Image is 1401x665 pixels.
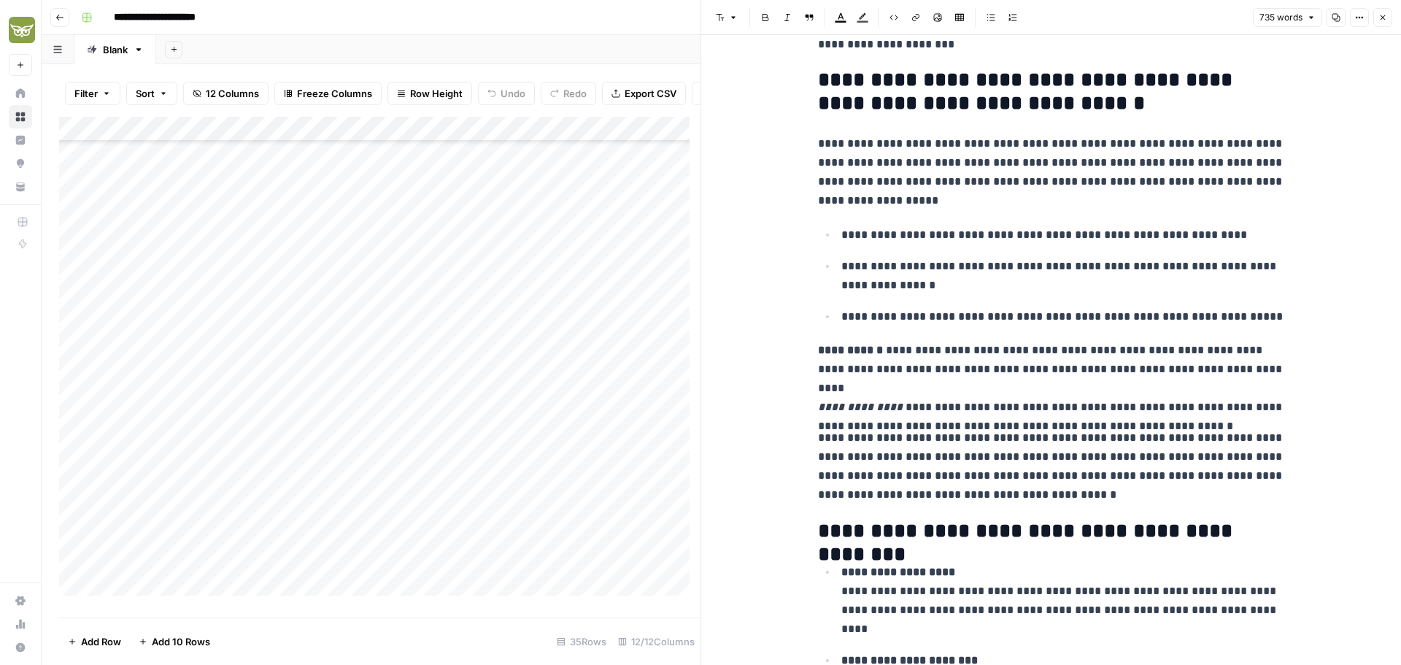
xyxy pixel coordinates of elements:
[9,105,32,128] a: Browse
[9,12,32,48] button: Workspace: Evergreen Media
[81,634,121,649] span: Add Row
[9,612,32,636] a: Usage
[103,42,128,57] div: Blank
[74,35,156,64] a: Blank
[602,82,686,105] button: Export CSV
[65,82,120,105] button: Filter
[541,82,596,105] button: Redo
[9,17,35,43] img: Evergreen Media Logo
[1253,8,1322,27] button: 735 words
[1259,11,1302,24] span: 735 words
[130,630,219,653] button: Add 10 Rows
[551,630,612,653] div: 35 Rows
[612,630,700,653] div: 12/12 Columns
[501,86,525,101] span: Undo
[74,86,98,101] span: Filter
[563,86,587,101] span: Redo
[136,86,155,101] span: Sort
[297,86,372,101] span: Freeze Columns
[9,82,32,105] a: Home
[478,82,535,105] button: Undo
[387,82,472,105] button: Row Height
[206,86,259,101] span: 12 Columns
[152,634,210,649] span: Add 10 Rows
[9,589,32,612] a: Settings
[9,175,32,199] a: Your Data
[9,152,32,175] a: Opportunities
[410,86,463,101] span: Row Height
[183,82,269,105] button: 12 Columns
[625,86,676,101] span: Export CSV
[9,636,32,659] button: Help + Support
[59,630,130,653] button: Add Row
[126,82,177,105] button: Sort
[274,82,382,105] button: Freeze Columns
[9,128,32,152] a: Insights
